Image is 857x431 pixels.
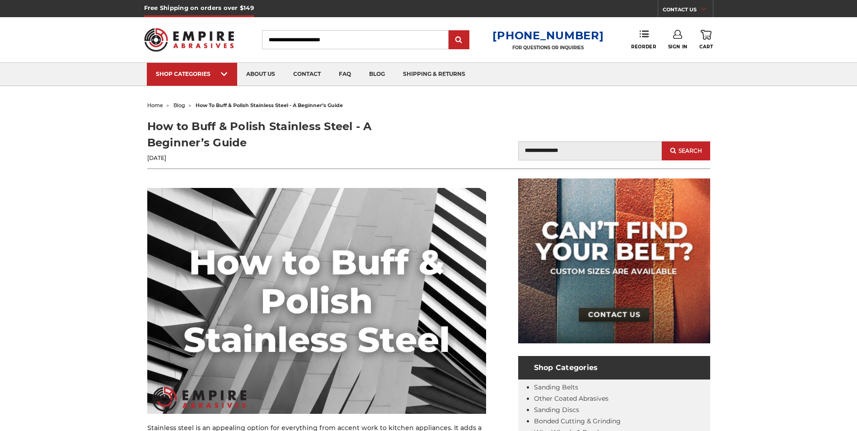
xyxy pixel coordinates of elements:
span: Reorder [631,44,656,50]
a: Sanding Belts [534,383,578,391]
p: FOR QUESTIONS OR INQUIRIES [492,45,604,51]
input: Submit [450,31,468,49]
h1: How to Buff & Polish Stainless Steel - A Beginner’s Guide [147,118,429,151]
div: SHOP CATEGORIES [156,70,228,77]
span: Sign In [668,44,688,50]
a: Bonded Cutting & Grinding [534,417,621,425]
span: Cart [699,44,713,50]
a: Cart [699,30,713,50]
span: Search [679,148,702,154]
span: how to buff & polish stainless steel - a beginner’s guide [196,102,343,108]
img: promo banner for custom belts. [518,178,710,343]
a: Other Coated Abrasives [534,394,609,403]
img: Empire Abrasives [144,22,234,57]
a: faq [330,63,360,86]
a: contact [284,63,330,86]
a: shipping & returns [394,63,474,86]
button: Search [662,141,710,160]
a: about us [237,63,284,86]
img: How to Buff & Polish Stainless Steel - A Beginner’s Guide [147,188,486,414]
a: [PHONE_NUMBER] [492,29,604,42]
a: CONTACT US [663,5,713,17]
a: Sanding Discs [534,406,579,414]
a: home [147,102,163,108]
p: [DATE] [147,154,429,162]
a: Reorder [631,30,656,49]
a: blog [360,63,394,86]
a: blog [173,102,185,108]
h4: Shop Categories [518,356,710,379]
